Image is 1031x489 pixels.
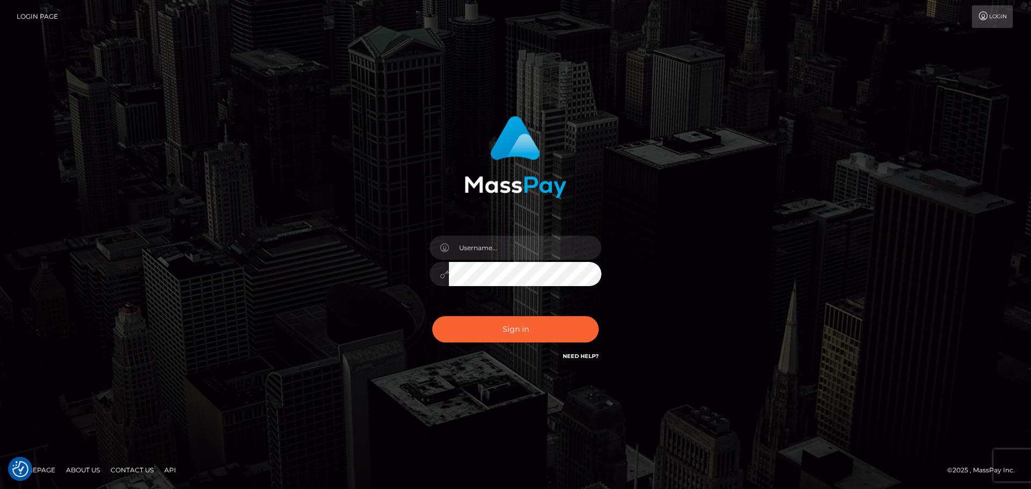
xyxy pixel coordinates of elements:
[464,116,567,198] img: MassPay Login
[947,464,1023,476] div: © 2025 , MassPay Inc.
[432,316,599,342] button: Sign in
[972,5,1013,28] a: Login
[160,462,180,478] a: API
[12,461,28,477] button: Consent Preferences
[62,462,104,478] a: About Us
[106,462,158,478] a: Contact Us
[17,5,58,28] a: Login Page
[449,236,601,260] input: Username...
[563,353,599,360] a: Need Help?
[12,462,60,478] a: Homepage
[12,461,28,477] img: Revisit consent button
